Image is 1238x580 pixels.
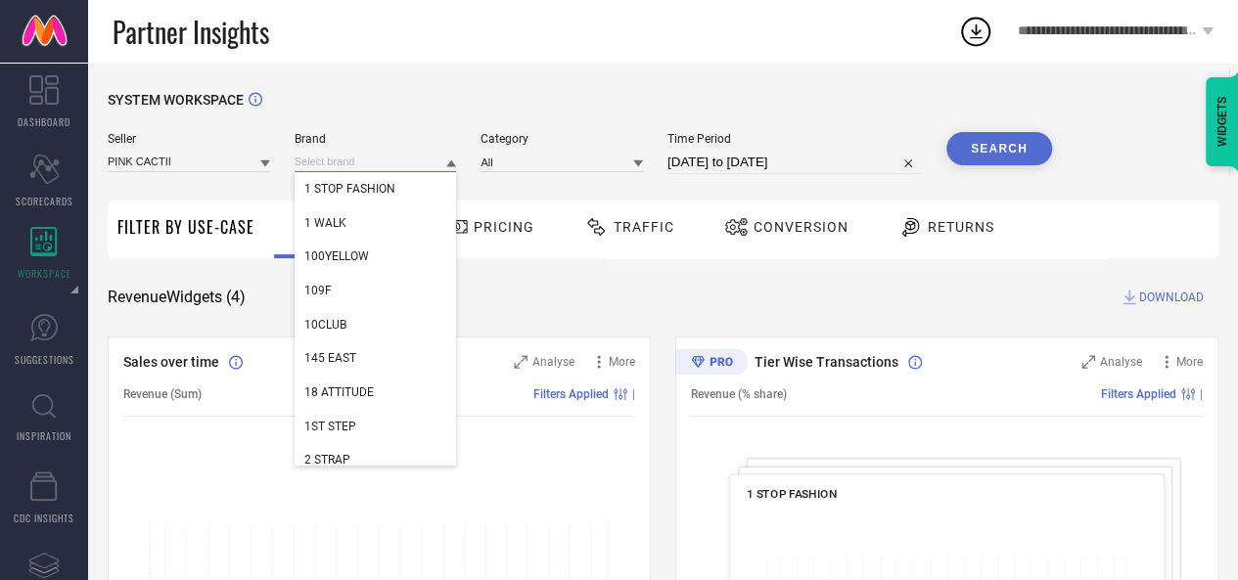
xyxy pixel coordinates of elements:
span: DOWNLOAD [1139,288,1204,307]
div: 145 EAST [295,341,457,375]
span: SYSTEM WORKSPACE [108,92,244,108]
span: SUGGESTIONS [15,352,74,367]
span: Analyse [1100,355,1142,369]
span: 2 STRAP [304,453,350,467]
span: WORKSPACE [18,266,71,281]
div: 2 STRAP [295,443,457,476]
div: 1 WALK [295,206,457,240]
svg: Zoom [1081,355,1095,369]
span: More [609,355,635,369]
span: 109F [304,284,332,297]
span: Brand [295,132,457,146]
span: Analyse [532,355,574,369]
div: 109F [295,274,457,307]
span: More [1176,355,1203,369]
span: Revenue (Sum) [123,387,202,401]
div: 10CLUB [295,308,457,341]
span: Conversion [754,219,848,235]
div: Open download list [958,14,993,49]
span: 10CLUB [304,318,346,332]
span: Revenue (% share) [691,387,787,401]
span: Traffic [614,219,674,235]
span: Filter By Use-Case [117,215,254,239]
span: 1 STOP FASHION [747,487,837,501]
svg: Zoom [514,355,527,369]
span: Pricing [474,219,534,235]
div: 1ST STEP [295,410,457,443]
div: 1 STOP FASHION [295,172,457,205]
div: Premium [675,349,748,379]
span: Revenue Widgets ( 4 ) [108,288,246,307]
span: DASHBOARD [18,114,70,129]
div: 100YELLOW [295,240,457,273]
span: 1 STOP FASHION [304,182,395,196]
span: INSPIRATION [17,428,71,443]
span: Time Period [667,132,922,146]
span: 18 ATTITUDE [304,385,374,399]
span: | [1200,387,1203,401]
span: | [632,387,635,401]
span: Sales over time [123,354,219,370]
span: Returns [928,219,994,235]
span: CDC INSIGHTS [14,511,74,525]
span: Category [481,132,643,146]
span: 100YELLOW [304,249,369,263]
input: Select brand [295,152,457,172]
span: 1ST STEP [304,420,356,433]
button: Search [946,132,1052,165]
span: SCORECARDS [16,194,73,208]
div: 18 ATTITUDE [295,376,457,409]
input: Select time period [667,151,922,174]
span: Filters Applied [533,387,609,401]
span: 145 EAST [304,351,356,365]
span: Seller [108,132,270,146]
span: Partner Insights [113,12,269,52]
span: Tier Wise Transactions [755,354,898,370]
span: 1 WALK [304,216,346,230]
span: Filters Applied [1101,387,1176,401]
